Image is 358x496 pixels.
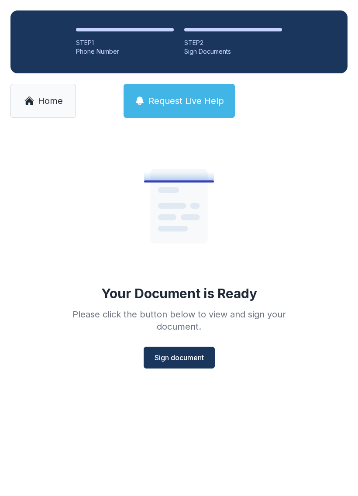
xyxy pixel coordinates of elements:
div: STEP 2 [184,38,282,47]
div: Your Document is Ready [101,286,257,301]
div: Phone Number [76,47,174,56]
div: Sign Documents [184,47,282,56]
span: Home [38,95,63,107]
div: STEP 1 [76,38,174,47]
div: Please click the button below to view and sign your document. [53,308,305,333]
span: Sign document [155,352,204,363]
span: Request Live Help [148,95,224,107]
